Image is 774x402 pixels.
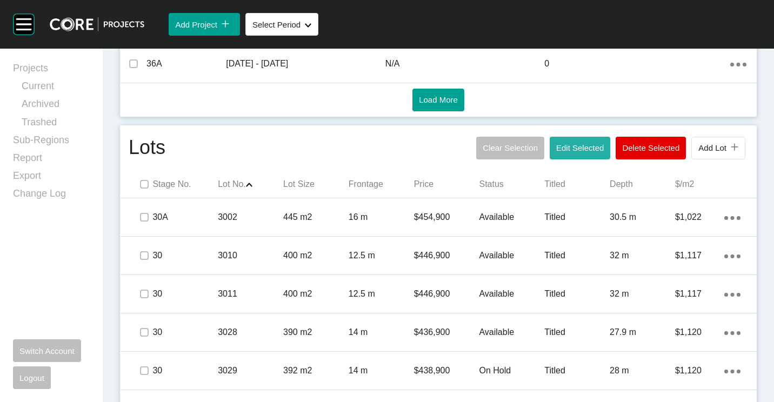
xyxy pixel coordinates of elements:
[129,134,165,162] h1: Lots
[544,326,610,338] p: Titled
[169,13,240,36] button: Add Project
[675,365,724,377] p: $1,120
[218,250,283,262] p: 3010
[13,339,81,362] button: Switch Account
[218,365,283,377] p: 3029
[544,250,610,262] p: Titled
[414,326,479,338] p: $436,900
[349,250,414,262] p: 12.5 m
[218,211,283,223] p: 3002
[414,288,479,300] p: $446,900
[412,89,464,111] button: Load More
[550,137,610,159] button: Edit Selected
[544,365,610,377] p: Titled
[610,326,675,338] p: 27.9 m
[13,366,51,389] button: Logout
[152,326,218,338] p: 30
[479,365,544,377] p: On Hold
[385,58,545,70] p: N/A
[283,250,349,262] p: 400 m2
[349,288,414,300] p: 12.5 m
[616,137,686,159] button: Delete Selected
[245,13,318,36] button: Select Period
[483,143,538,152] span: Clear Selection
[283,365,349,377] p: 392 m2
[175,20,217,29] span: Add Project
[675,178,740,190] p: $/m2
[544,178,610,190] p: Titled
[691,137,745,159] button: Add Lot
[675,326,724,338] p: $1,120
[544,211,610,223] p: Titled
[13,133,90,151] a: Sub-Regions
[675,211,724,223] p: $1,022
[218,178,283,190] p: Lot No.
[22,97,90,115] a: Archived
[152,365,218,377] p: 30
[152,288,218,300] p: 30
[146,58,226,70] p: 36A
[610,250,675,262] p: 32 m
[349,211,414,223] p: 16 m
[414,211,479,223] p: $454,900
[218,326,283,338] p: 3028
[283,211,349,223] p: 445 m2
[152,178,218,190] p: Stage No.
[414,250,479,262] p: $446,900
[13,187,90,205] a: Change Log
[152,250,218,262] p: 30
[50,17,144,31] img: core-logo-dark.3138cae2.png
[13,151,90,169] a: Report
[610,365,675,377] p: 28 m
[283,326,349,338] p: 390 m2
[252,20,301,29] span: Select Period
[283,178,349,190] p: Lot Size
[544,288,610,300] p: Titled
[349,326,414,338] p: 14 m
[22,116,90,133] a: Trashed
[13,62,90,79] a: Projects
[698,143,726,152] span: Add Lot
[414,178,479,190] p: Price
[479,288,544,300] p: Available
[414,365,479,377] p: $438,900
[675,288,724,300] p: $1,117
[544,58,730,70] p: 0
[610,211,675,223] p: 30.5 m
[479,211,544,223] p: Available
[283,288,349,300] p: 400 m2
[22,79,90,97] a: Current
[610,178,675,190] p: Depth
[479,326,544,338] p: Available
[675,250,724,262] p: $1,117
[152,211,218,223] p: 30A
[622,143,679,152] span: Delete Selected
[610,288,675,300] p: 32 m
[19,373,44,383] span: Logout
[218,288,283,300] p: 3011
[556,143,604,152] span: Edit Selected
[13,169,90,187] a: Export
[226,58,385,70] p: [DATE] - [DATE]
[19,346,75,356] span: Switch Account
[479,250,544,262] p: Available
[349,365,414,377] p: 14 m
[476,137,544,159] button: Clear Selection
[419,95,458,104] span: Load More
[349,178,414,190] p: Frontage
[479,178,544,190] p: Status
